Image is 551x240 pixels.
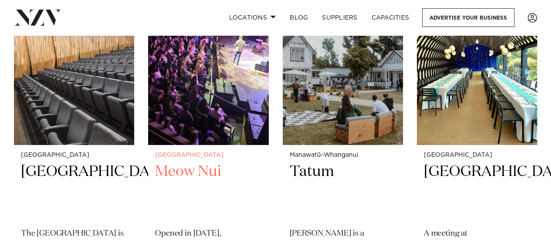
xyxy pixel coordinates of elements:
small: [GEOGRAPHIC_DATA] [424,152,530,159]
small: [GEOGRAPHIC_DATA] [21,152,127,159]
a: SUPPLIERS [315,8,364,27]
img: nzv-logo.png [14,10,61,25]
a: Advertise your business [422,8,514,27]
small: Manawatū-Whanganui [290,152,396,159]
h2: [GEOGRAPHIC_DATA] [21,162,127,221]
a: Capacities [365,8,416,27]
a: BLOG [283,8,315,27]
h2: Tatum [290,162,396,221]
h2: Meow Nui [155,162,261,221]
a: Locations [222,8,283,27]
small: [GEOGRAPHIC_DATA] [155,152,261,159]
h2: [GEOGRAPHIC_DATA] [424,162,530,221]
